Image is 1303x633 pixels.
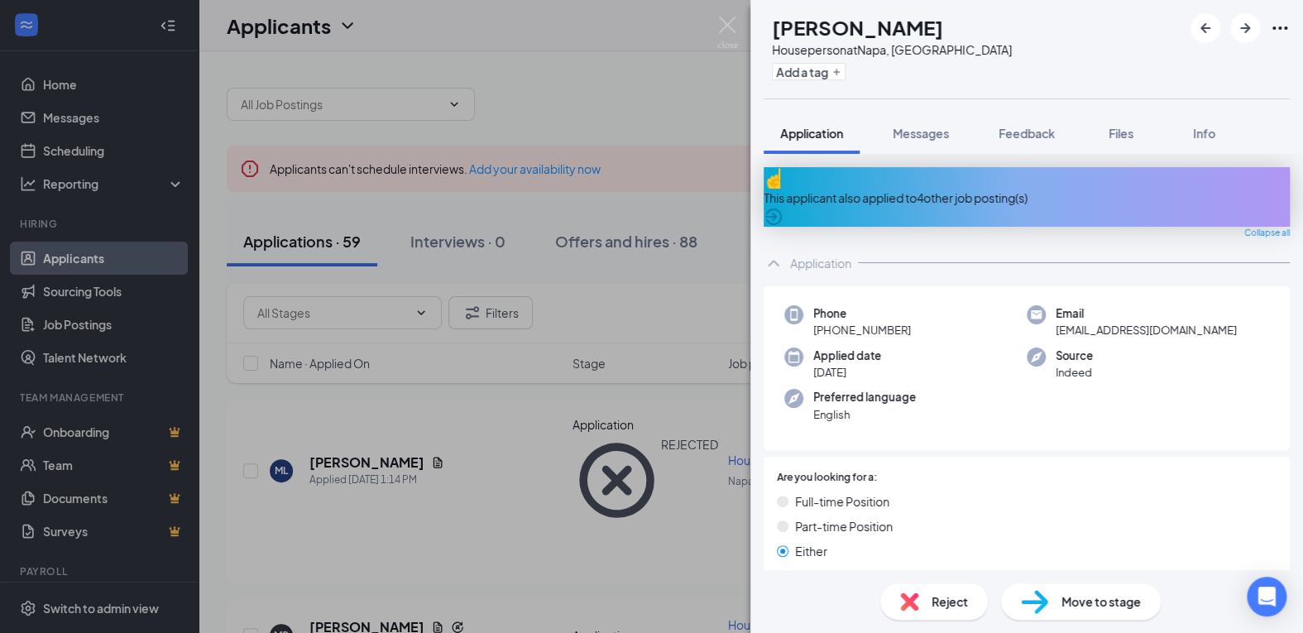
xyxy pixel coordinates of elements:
[772,41,1012,58] div: Houseperson at Napa, [GEOGRAPHIC_DATA]
[764,207,783,227] svg: ArrowCircle
[1061,592,1141,611] span: Move to stage
[1270,18,1290,38] svg: Ellipses
[1190,13,1220,43] button: ArrowLeftNew
[1230,13,1260,43] button: ArrowRight
[1056,364,1093,381] span: Indeed
[1193,126,1215,141] span: Info
[1244,227,1290,240] span: Collapse all
[813,389,916,405] span: Preferred language
[790,255,851,271] div: Application
[1056,305,1237,322] span: Email
[813,348,881,364] span: Applied date
[1247,577,1286,616] div: Open Intercom Messenger
[795,517,893,535] span: Part-time Position
[1109,126,1133,141] span: Files
[999,126,1055,141] span: Feedback
[813,364,881,381] span: [DATE]
[772,13,943,41] h1: [PERSON_NAME]
[813,406,916,423] span: English
[831,67,841,77] svg: Plus
[813,322,911,338] span: [PHONE_NUMBER]
[1056,322,1237,338] span: [EMAIL_ADDRESS][DOMAIN_NAME]
[795,542,827,560] span: Either
[777,470,877,486] span: Are you looking for a:
[1195,18,1215,38] svg: ArrowLeftNew
[795,492,889,511] span: Full-time Position
[764,189,1290,207] div: This applicant also applied to 4 other job posting(s)
[764,253,783,273] svg: ChevronUp
[772,63,846,80] button: PlusAdd a tag
[1235,18,1255,38] svg: ArrowRight
[893,126,949,141] span: Messages
[932,592,968,611] span: Reject
[1056,348,1093,364] span: Source
[780,126,843,141] span: Application
[813,305,911,322] span: Phone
